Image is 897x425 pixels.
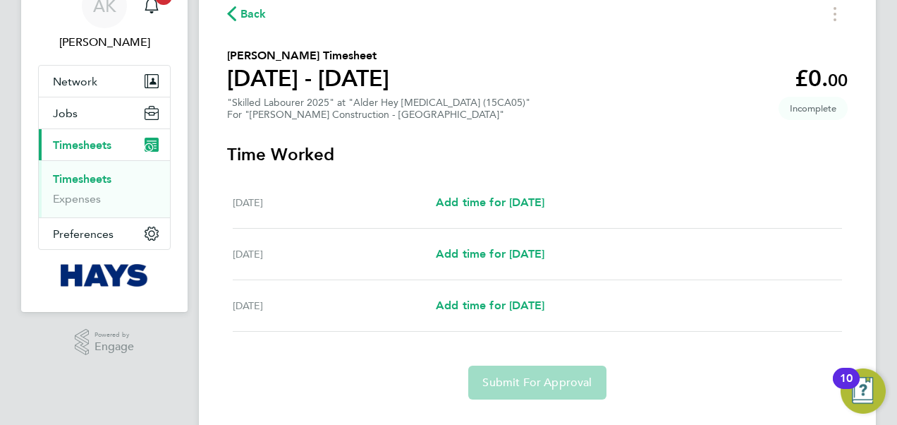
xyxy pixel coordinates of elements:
a: Expenses [53,192,101,205]
span: Back [240,6,267,23]
button: Open Resource Center, 10 new notifications [841,369,886,414]
span: Timesheets [53,138,111,152]
app-decimal: £0. [795,65,848,92]
div: [DATE] [233,194,436,211]
div: "Skilled Labourer 2025" at "Alder Hey [MEDICAL_DATA] (15CA05)" [227,97,530,121]
a: Add time for [DATE] [436,246,544,263]
span: Amelia Kelly [38,34,171,51]
button: Network [39,66,170,97]
span: Network [53,75,97,88]
span: Powered by [94,329,134,341]
button: Timesheets [39,129,170,160]
div: 10 [840,378,853,397]
div: For "[PERSON_NAME] Construction - [GEOGRAPHIC_DATA]" [227,109,530,121]
h3: Time Worked [227,143,848,166]
a: Powered byEngage [75,329,135,356]
div: [DATE] [233,246,436,263]
h2: [PERSON_NAME] Timesheet [227,47,389,64]
button: Preferences [39,218,170,249]
h1: [DATE] - [DATE] [227,64,389,92]
a: Add time for [DATE] [436,194,544,211]
button: Jobs [39,97,170,128]
a: Go to home page [38,264,171,287]
button: Back [227,5,267,23]
img: hays-logo-retina.png [61,264,149,287]
span: Add time for [DATE] [436,299,544,312]
span: Add time for [DATE] [436,196,544,209]
span: Add time for [DATE] [436,247,544,261]
span: Engage [94,341,134,353]
span: Preferences [53,227,114,241]
span: 00 [828,70,848,90]
div: Timesheets [39,160,170,217]
a: Add time for [DATE] [436,297,544,314]
button: Timesheets Menu [822,3,848,25]
a: Timesheets [53,172,111,186]
div: [DATE] [233,297,436,314]
span: This timesheet is Incomplete. [779,97,848,120]
span: Jobs [53,107,78,120]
